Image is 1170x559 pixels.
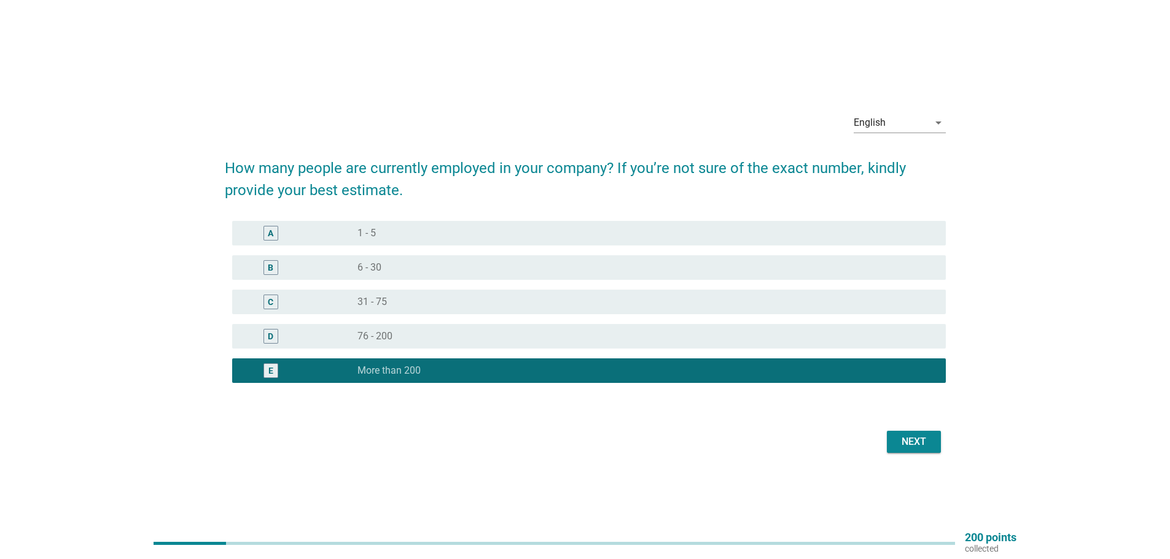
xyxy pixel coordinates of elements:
p: collected [965,543,1016,554]
label: 1 - 5 [357,227,376,239]
label: 76 - 200 [357,330,392,342]
div: A [268,226,273,239]
div: Next [897,434,931,449]
div: D [268,330,273,342]
div: B [268,261,273,274]
label: 31 - 75 [357,296,387,308]
div: C [268,295,273,308]
button: Next [887,431,941,453]
p: 200 points [965,532,1016,543]
div: English [854,117,886,128]
h2: How many people are currently employed in your company? If you’re not sure of the exact number, k... [225,145,946,201]
label: 6 - 30 [357,261,381,274]
div: E [268,364,273,377]
label: More than 200 [357,364,421,377]
i: arrow_drop_down [931,115,946,130]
